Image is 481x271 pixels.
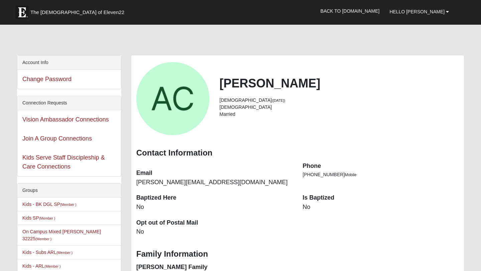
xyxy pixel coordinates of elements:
[389,9,445,14] span: Hello [PERSON_NAME]
[303,162,459,171] dt: Phone
[219,104,459,111] li: [DEMOGRAPHIC_DATA]
[136,169,293,178] dt: Email
[315,3,384,19] a: Back to [DOMAIN_NAME]
[136,194,293,202] dt: Baptized Here
[22,263,61,269] a: Kids - ARL(Member )
[17,56,121,70] div: Account Info
[22,76,71,82] a: Change Password
[303,194,459,202] dt: Is Baptized
[136,203,293,212] dd: No
[219,111,459,118] li: Married
[22,116,109,123] a: Vision Ambassador Connections
[136,178,293,187] dd: [PERSON_NAME][EMAIL_ADDRESS][DOMAIN_NAME]
[22,215,55,221] a: Kids SP(Member )
[17,96,121,110] div: Connection Requests
[136,62,209,135] a: View Fullsize Photo
[15,6,29,19] img: Eleven22 logo
[136,228,293,236] dd: No
[22,202,76,207] a: Kids - BK DGL SP(Member )
[17,184,121,198] div: Groups
[12,2,146,19] a: The [DEMOGRAPHIC_DATA] of Eleven22
[60,203,76,207] small: (Member )
[136,148,459,158] h3: Contact Information
[22,154,105,170] a: Kids Serve Staff Discipleship & Care Connections
[219,97,459,104] li: [DEMOGRAPHIC_DATA]
[136,249,459,259] h3: Family Information
[39,216,55,220] small: (Member )
[303,171,459,178] li: [PHONE_NUMBER]
[384,3,454,20] a: Hello [PERSON_NAME]
[44,264,60,268] small: (Member )
[272,98,285,102] small: ([DATE])
[345,173,356,177] span: Mobile
[30,9,124,16] span: The [DEMOGRAPHIC_DATA] of Eleven22
[22,229,101,241] a: On Campus Mixed [PERSON_NAME] 32225(Member )
[22,135,92,142] a: Join A Group Connections
[22,250,72,255] a: Kids - Subs ARL(Member )
[56,251,72,255] small: (Member )
[136,219,293,227] dt: Opt out of Postal Mail
[303,203,459,212] dd: No
[35,237,51,241] small: (Member )
[219,76,459,90] h2: [PERSON_NAME]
